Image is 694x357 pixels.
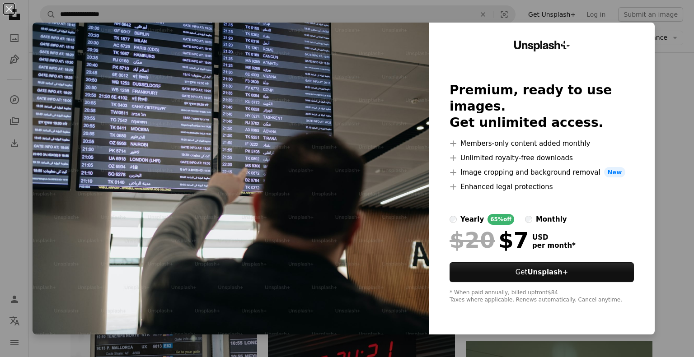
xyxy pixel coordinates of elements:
li: Enhanced legal protections [450,181,634,192]
h2: Premium, ready to use images. Get unlimited access. [450,82,634,131]
input: yearly65%off [450,216,457,223]
span: New [604,167,626,178]
input: monthly [525,216,532,223]
div: $7 [450,228,529,252]
li: Unlimited royalty-free downloads [450,153,634,163]
div: * When paid annually, billed upfront $84 Taxes where applicable. Renews automatically. Cancel any... [450,289,634,304]
div: monthly [536,214,567,225]
strong: Unsplash+ [527,268,568,276]
span: $20 [450,228,495,252]
li: Image cropping and background removal [450,167,634,178]
li: Members-only content added monthly [450,138,634,149]
div: 65% off [488,214,514,225]
button: GetUnsplash+ [450,262,634,282]
span: per month * [532,241,576,250]
div: yearly [460,214,484,225]
span: USD [532,233,576,241]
